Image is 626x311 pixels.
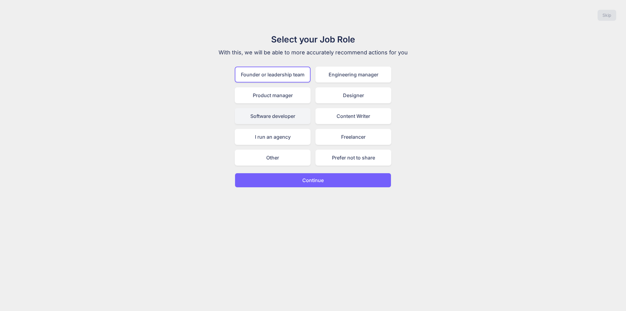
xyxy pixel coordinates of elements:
[598,10,616,21] button: Skip
[210,48,416,57] p: With this, we will be able to more accurately recommend actions for you
[315,108,391,124] div: Content Writer
[302,177,324,184] p: Continue
[235,67,311,82] div: Founder or leadership team
[315,67,391,82] div: Engineering manager
[315,87,391,103] div: Designer
[315,129,391,145] div: Freelancer
[235,87,311,103] div: Product manager
[235,150,311,166] div: Other
[315,150,391,166] div: Prefer not to share
[235,173,391,188] button: Continue
[210,33,416,46] h1: Select your Job Role
[235,108,311,124] div: Software developer
[235,129,311,145] div: I run an agency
